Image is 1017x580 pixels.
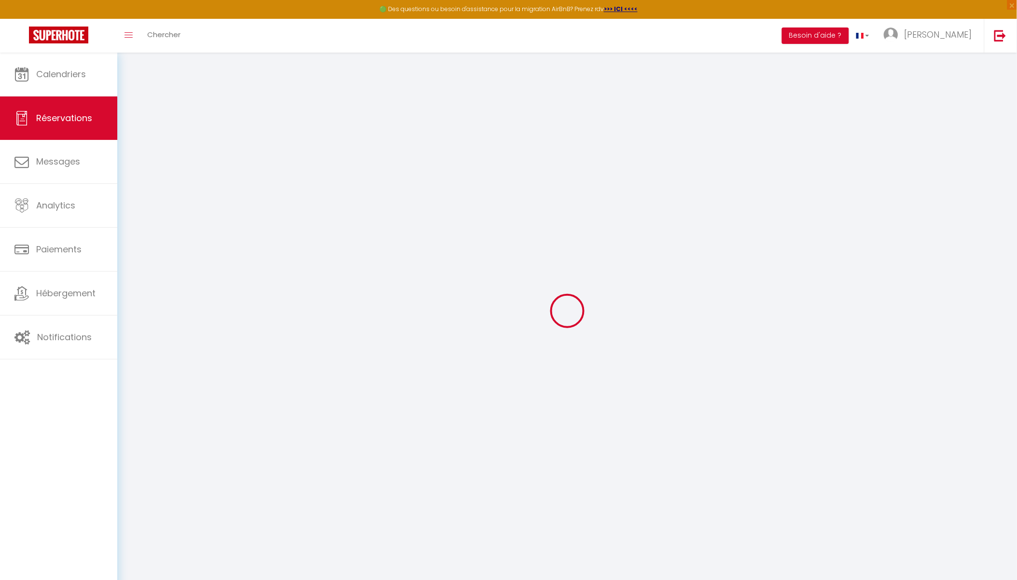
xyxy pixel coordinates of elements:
img: ... [884,28,898,42]
span: Réservations [36,112,92,124]
span: Hébergement [36,287,96,299]
span: Paiements [36,243,82,255]
a: ... [PERSON_NAME] [877,19,984,53]
span: Calendriers [36,68,86,80]
span: Messages [36,155,80,167]
a: >>> ICI <<<< [604,5,638,13]
span: Analytics [36,199,75,211]
span: [PERSON_NAME] [905,28,972,41]
img: Super Booking [29,27,88,43]
span: Chercher [147,29,181,40]
img: logout [994,29,1006,41]
button: Besoin d'aide ? [782,28,849,44]
span: Notifications [37,331,92,343]
a: Chercher [140,19,188,53]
